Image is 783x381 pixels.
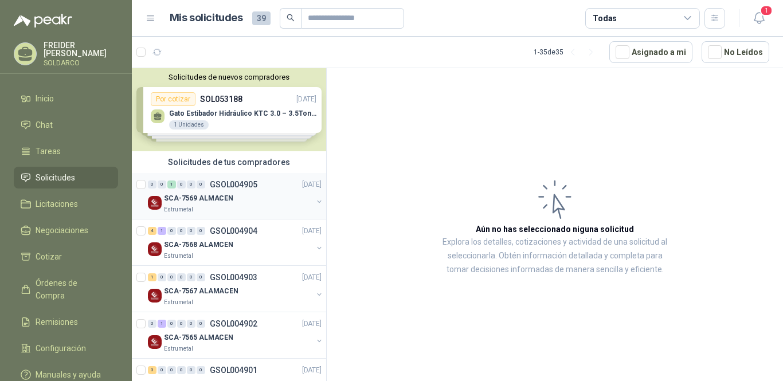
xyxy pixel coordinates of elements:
h1: Mis solicitudes [170,10,243,26]
a: Órdenes de Compra [14,272,118,307]
div: 1 [167,180,176,188]
div: Todas [593,12,617,25]
span: search [287,14,295,22]
p: SCA-7568 ALAMCEN [164,239,233,250]
p: GSOL004903 [210,273,257,281]
a: Licitaciones [14,193,118,215]
p: GSOL004905 [210,180,257,188]
p: GSOL004904 [210,227,257,235]
div: 0 [197,320,205,328]
p: [DATE] [302,226,322,237]
p: SCA-7567 ALAMACEN [164,286,238,297]
div: 0 [177,273,186,281]
p: Estrumetal [164,252,193,261]
img: Company Logo [148,196,162,210]
a: 1 0 0 0 0 0 GSOL004903[DATE] Company LogoSCA-7567 ALAMACENEstrumetal [148,270,324,307]
button: Solicitudes de nuevos compradores [136,73,322,81]
a: Chat [14,114,118,136]
a: Cotizar [14,246,118,268]
div: 0 [158,273,166,281]
a: 0 0 1 0 0 0 GSOL004905[DATE] Company LogoSCA-7569 ALMACENEstrumetal [148,178,324,214]
div: 0 [167,320,176,328]
img: Company Logo [148,335,162,349]
div: 0 [187,320,195,328]
div: Solicitudes de nuevos compradoresPor cotizarSOL053188[DATE] Gato Estibador Hidráulico KTC 3.0 – 3... [132,68,326,151]
p: GSOL004902 [210,320,257,328]
div: 0 [187,227,195,235]
div: 0 [197,180,205,188]
a: Negociaciones [14,219,118,241]
a: Tareas [14,140,118,162]
div: 1 - 35 de 35 [534,43,600,61]
div: 0 [177,227,186,235]
div: 0 [197,273,205,281]
span: Chat [36,119,53,131]
div: 0 [167,273,176,281]
p: SCA-7569 ALMACEN [164,193,233,204]
span: Licitaciones [36,198,78,210]
div: 0 [197,227,205,235]
p: SOLDARCO [44,60,118,66]
p: Estrumetal [164,205,193,214]
div: 0 [177,180,186,188]
button: 1 [749,8,769,29]
p: [DATE] [302,365,322,376]
a: Inicio [14,88,118,109]
a: 0 1 0 0 0 0 GSOL004902[DATE] Company LogoSCA-7565 ALMACENEstrumetal [148,317,324,353]
span: 1 [760,5,773,16]
button: No Leídos [702,41,769,63]
p: Explora los detalles, cotizaciones y actividad de una solicitud al seleccionarla. Obtén informaci... [441,235,668,277]
span: Manuales y ayuda [36,368,101,381]
span: Remisiones [36,316,78,328]
p: [DATE] [302,272,322,283]
a: Remisiones [14,311,118,333]
button: Asignado a mi [609,41,692,63]
img: Company Logo [148,289,162,303]
div: 0 [158,366,166,374]
div: 0 [167,366,176,374]
span: 39 [252,11,271,25]
div: 0 [167,227,176,235]
span: Solicitudes [36,171,75,184]
span: Tareas [36,145,61,158]
p: GSOL004901 [210,366,257,374]
div: 4 [148,227,156,235]
div: 0 [187,366,195,374]
img: Logo peakr [14,14,72,28]
p: SCA-7565 ALMACEN [164,332,233,343]
span: Órdenes de Compra [36,277,107,302]
div: 0 [148,320,156,328]
span: Negociaciones [36,224,88,237]
p: Estrumetal [164,344,193,353]
div: 0 [187,180,195,188]
a: Configuración [14,337,118,359]
div: 0 [158,180,166,188]
a: 4 1 0 0 0 0 GSOL004904[DATE] Company LogoSCA-7568 ALAMCENEstrumetal [148,224,324,261]
div: 0 [148,180,156,188]
div: 0 [177,366,186,374]
div: 1 [148,273,156,281]
img: Company Logo [148,242,162,256]
h3: Aún no has seleccionado niguna solicitud [476,223,634,235]
p: [DATE] [302,179,322,190]
div: 0 [177,320,186,328]
div: 0 [187,273,195,281]
div: 1 [158,320,166,328]
div: Solicitudes de tus compradores [132,151,326,173]
p: [DATE] [302,319,322,329]
p: FREIDER [PERSON_NAME] [44,41,118,57]
div: 0 [197,366,205,374]
div: 3 [148,366,156,374]
div: 1 [158,227,166,235]
span: Cotizar [36,250,62,263]
span: Configuración [36,342,86,355]
a: Solicitudes [14,167,118,188]
p: Estrumetal [164,298,193,307]
span: Inicio [36,92,54,105]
